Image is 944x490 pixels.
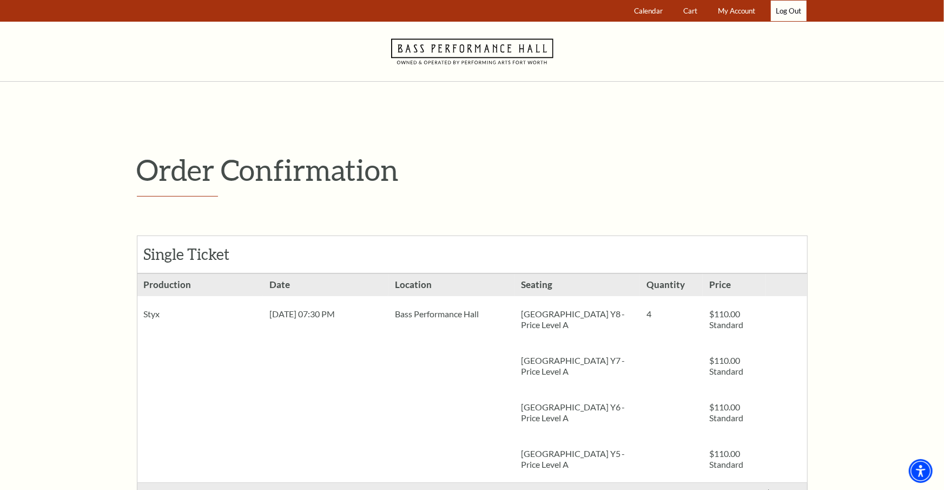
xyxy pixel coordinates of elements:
[640,274,703,296] h3: Quantity
[709,402,743,423] span: $110.00 Standard
[514,274,640,296] h3: Seating
[388,274,514,296] h3: Location
[395,309,479,319] span: Bass Performance Hall
[684,6,698,15] span: Cart
[137,152,808,187] p: Order Confirmation
[909,459,933,483] div: Accessibility Menu
[713,1,761,22] a: My Account
[521,448,633,470] p: [GEOGRAPHIC_DATA] Y5 - Price Level A
[709,448,743,469] span: $110.00 Standard
[718,6,756,15] span: My Account
[709,309,743,330] span: $110.00 Standard
[521,402,633,423] p: [GEOGRAPHIC_DATA] Y6 - Price Level A
[137,274,263,296] h3: Production
[703,274,765,296] h3: Price
[678,1,703,22] a: Cart
[635,6,663,15] span: Calendar
[771,1,807,22] a: Log Out
[646,309,696,319] p: 4
[709,355,743,376] span: $110.00 Standard
[263,274,388,296] h3: Date
[263,296,388,332] div: [DATE] 07:30 PM
[521,309,633,330] p: [GEOGRAPHIC_DATA] Y8 - Price Level A
[391,22,553,81] a: Navigate to Bass Performance Hall homepage
[137,296,263,332] div: Styx
[629,1,668,22] a: Calendar
[144,245,262,264] h2: Single Ticket
[521,355,633,377] p: [GEOGRAPHIC_DATA] Y7 - Price Level A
